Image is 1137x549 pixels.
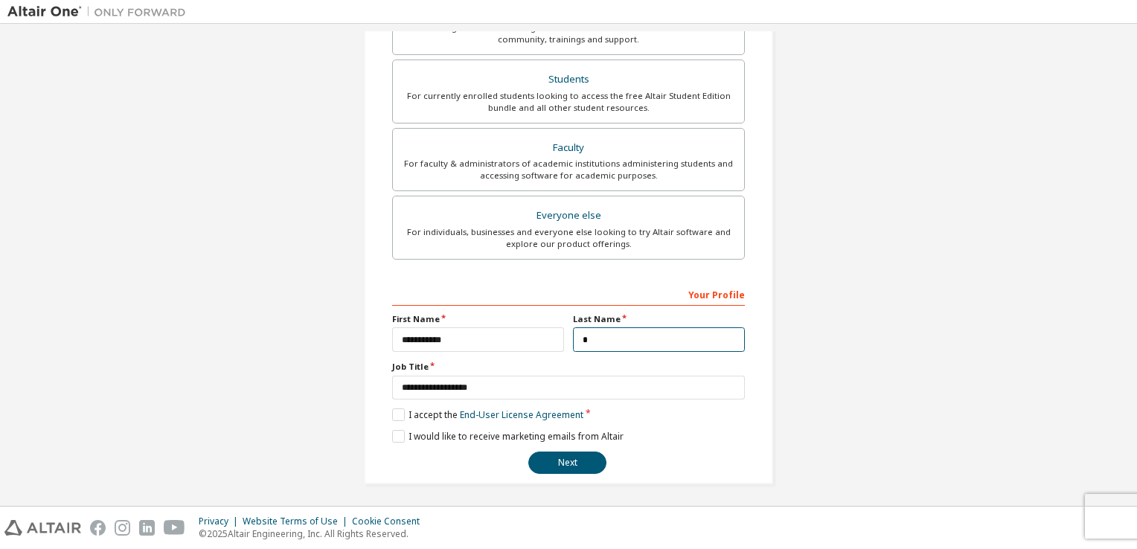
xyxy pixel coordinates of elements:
[402,138,735,158] div: Faculty
[528,452,606,474] button: Next
[392,430,624,443] label: I would like to receive marketing emails from Altair
[402,158,735,182] div: For faculty & administrators of academic institutions administering students and accessing softwa...
[4,520,81,536] img: altair_logo.svg
[460,408,583,421] a: End-User License Agreement
[392,408,583,421] label: I accept the
[243,516,352,527] div: Website Terms of Use
[352,516,429,527] div: Cookie Consent
[115,520,130,536] img: instagram.svg
[392,313,564,325] label: First Name
[402,90,735,114] div: For currently enrolled students looking to access the free Altair Student Edition bundle and all ...
[139,520,155,536] img: linkedin.svg
[164,520,185,536] img: youtube.svg
[199,527,429,540] p: © 2025 Altair Engineering, Inc. All Rights Reserved.
[402,69,735,90] div: Students
[402,205,735,226] div: Everyone else
[402,22,735,45] div: For existing customers looking to access software downloads, HPC resources, community, trainings ...
[392,282,745,306] div: Your Profile
[90,520,106,536] img: facebook.svg
[7,4,193,19] img: Altair One
[573,313,745,325] label: Last Name
[392,361,745,373] label: Job Title
[199,516,243,527] div: Privacy
[402,226,735,250] div: For individuals, businesses and everyone else looking to try Altair software and explore our prod...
